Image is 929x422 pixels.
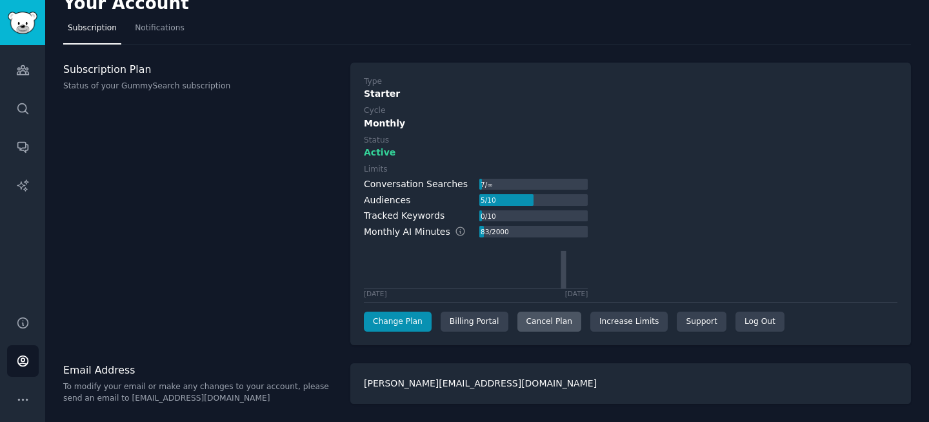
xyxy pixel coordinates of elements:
div: 7 / ∞ [479,179,494,190]
div: Starter [364,87,897,101]
div: Audiences [364,194,410,207]
span: Notifications [135,23,185,34]
a: Increase Limits [590,312,668,332]
a: Support [677,312,726,332]
div: Status [364,135,389,146]
h3: Email Address [63,363,337,377]
div: Cancel Plan [517,312,581,332]
div: Tracked Keywords [364,209,445,223]
div: Conversation Searches [364,177,468,191]
p: Status of your GummySearch subscription [63,81,337,92]
a: Change Plan [364,312,432,332]
span: Subscription [68,23,117,34]
div: 5 / 10 [479,194,497,206]
span: Active [364,146,395,159]
div: 0 / 10 [479,210,497,222]
img: GummySearch logo [8,12,37,34]
p: To modify your email or make any changes to your account, please send an email to [EMAIL_ADDRESS]... [63,381,337,404]
div: [DATE] [565,289,588,298]
div: 83 / 2000 [479,226,510,237]
div: Monthly [364,117,897,130]
h3: Subscription Plan [63,63,337,76]
a: Notifications [130,18,189,45]
div: Cycle [364,105,385,117]
div: Log Out [735,312,784,332]
div: Monthly AI Minutes [364,225,479,239]
a: Subscription [63,18,121,45]
div: Type [364,76,382,88]
div: Billing Portal [441,312,508,332]
div: [PERSON_NAME][EMAIL_ADDRESS][DOMAIN_NAME] [350,363,911,404]
div: [DATE] [364,289,387,298]
div: Limits [364,164,388,176]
